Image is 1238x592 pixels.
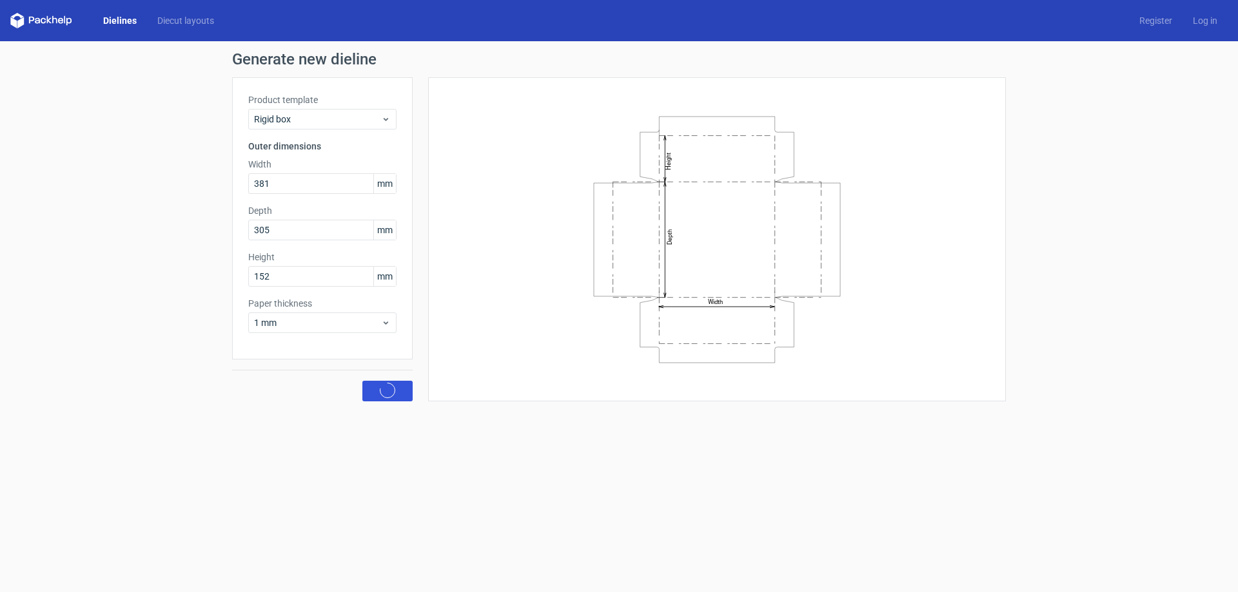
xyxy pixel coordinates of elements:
[248,297,397,310] label: Paper thickness
[666,229,673,244] text: Depth
[248,140,397,153] h3: Outer dimensions
[373,174,396,193] span: mm
[248,251,397,263] label: Height
[254,113,381,126] span: Rigid box
[248,204,397,217] label: Depth
[93,14,147,27] a: Dielines
[708,298,723,305] text: Width
[248,93,397,106] label: Product template
[248,158,397,171] label: Width
[373,220,396,240] span: mm
[147,14,224,27] a: Diecut layouts
[232,52,1006,67] h1: Generate new dieline
[254,316,381,329] span: 1 mm
[1183,14,1228,27] a: Log in
[665,152,672,169] text: Height
[373,267,396,286] span: mm
[1129,14,1183,27] a: Register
